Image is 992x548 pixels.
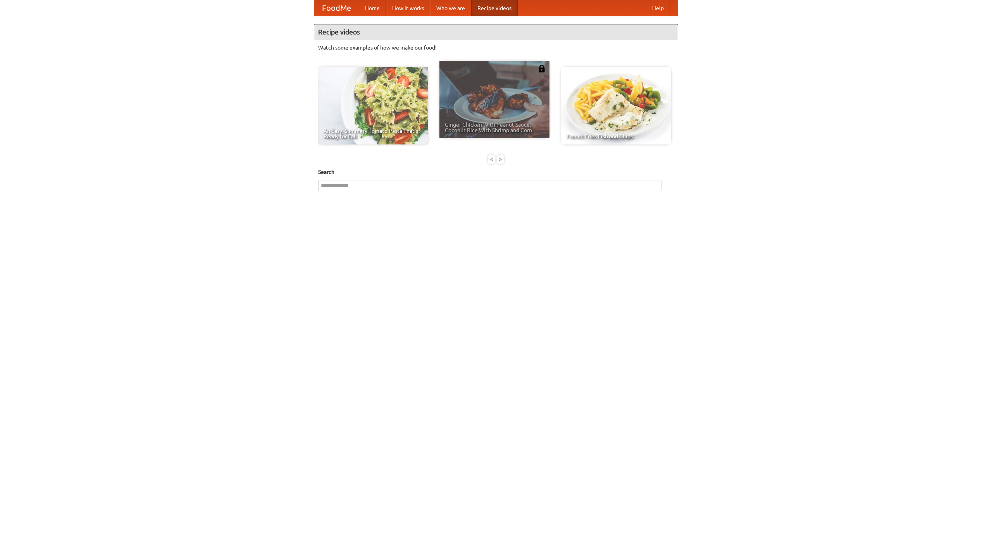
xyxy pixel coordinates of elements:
[314,0,359,16] a: FoodMe
[318,168,674,176] h5: Search
[430,0,471,16] a: Who we are
[471,0,518,16] a: Recipe videos
[324,128,423,139] span: An Easy, Summery Tomato Pasta That's Ready for Fall
[538,65,546,72] img: 483408.png
[567,134,666,139] span: French Fries Fish and Chips
[488,155,495,164] div: «
[497,155,504,164] div: »
[318,67,428,144] a: An Easy, Summery Tomato Pasta That's Ready for Fall
[314,24,678,40] h4: Recipe videos
[318,44,674,52] p: Watch some examples of how we make our food!
[646,0,670,16] a: Help
[386,0,430,16] a: How it works
[561,67,671,144] a: French Fries Fish and Chips
[359,0,386,16] a: Home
